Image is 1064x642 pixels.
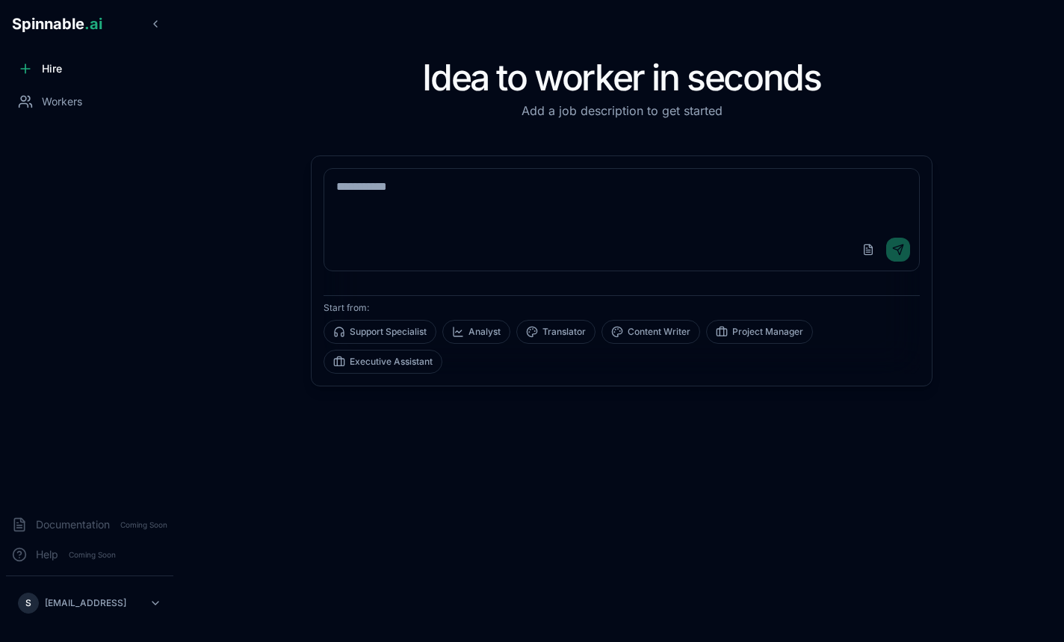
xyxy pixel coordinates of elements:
button: Translator [516,320,596,344]
button: Analyst [442,320,510,344]
span: Help [36,547,58,562]
button: Executive Assistant [324,350,442,374]
button: Support Specialist [324,320,436,344]
button: Project Manager [706,320,813,344]
span: Documentation [36,517,110,532]
p: Start from: [324,302,920,314]
span: .ai [84,15,102,33]
span: S [25,597,31,609]
p: Add a job description to get started [311,102,932,120]
button: Content Writer [601,320,700,344]
span: Spinnable [12,15,102,33]
p: [EMAIL_ADDRESS] [45,597,126,609]
h1: Idea to worker in seconds [311,60,932,96]
span: Coming Soon [116,518,172,532]
span: Coming Soon [64,548,120,562]
span: Workers [42,94,82,109]
span: Hire [42,61,62,76]
button: S[EMAIL_ADDRESS] [12,588,167,618]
